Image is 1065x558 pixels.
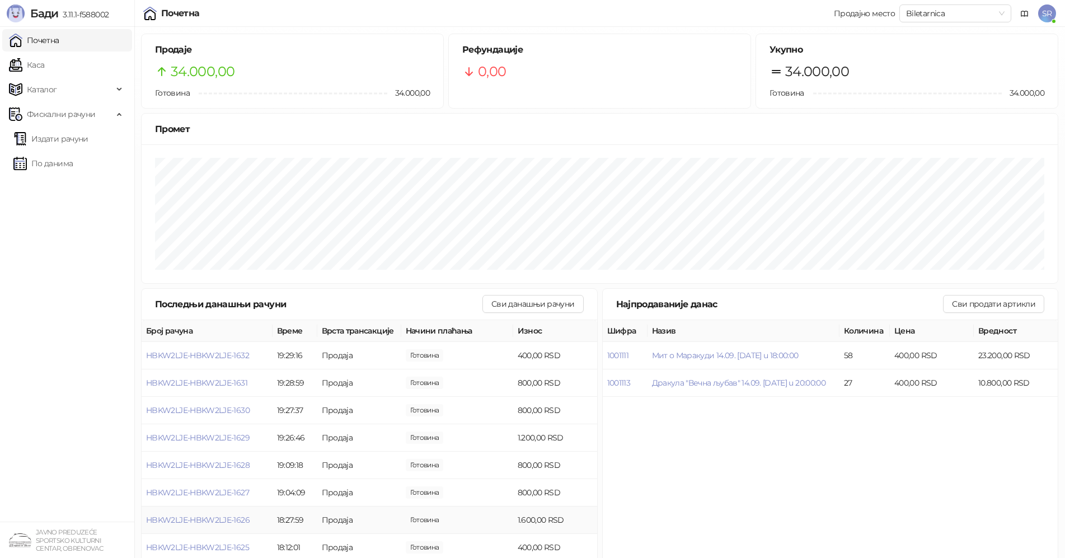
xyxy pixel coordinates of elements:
[273,452,317,479] td: 19:09:18
[9,29,59,51] a: Почетна
[273,479,317,507] td: 19:04:09
[770,88,804,98] span: Готовина
[890,369,974,397] td: 400,00 RSD
[839,320,890,342] th: Количина
[401,320,513,342] th: Начини плаћања
[273,424,317,452] td: 19:26:46
[7,4,25,22] img: Logo
[146,542,249,552] button: HBKW2LJE-HBKW2LJE-1625
[513,424,597,452] td: 1.200,00 RSD
[317,320,401,342] th: Врста трансакције
[155,122,1044,136] div: Промет
[406,459,444,471] span: 800,00
[9,54,44,76] a: Каса
[462,43,737,57] h5: Рефундације
[839,342,890,369] td: 58
[513,397,597,424] td: 800,00 RSD
[155,43,430,57] h5: Продаје
[406,514,444,526] span: 1.600,00
[273,369,317,397] td: 19:28:59
[834,10,895,17] div: Продајно место
[974,320,1058,342] th: Вредност
[142,320,273,342] th: Број рачуна
[317,507,401,534] td: Продаја
[785,61,849,82] span: 34.000,00
[146,378,247,388] button: HBKW2LJE-HBKW2LJE-1631
[513,507,597,534] td: 1.600,00 RSD
[9,529,31,551] img: 64x64-companyLogo-4a28e1f8-f217-46d7-badd-69a834a81aaf.png
[513,479,597,507] td: 800,00 RSD
[155,297,482,311] div: Последњи данашњи рачуни
[616,297,944,311] div: Најпродаваније данас
[1016,4,1034,22] a: Документација
[58,10,109,20] span: 3.11.1-f588002
[30,7,58,20] span: Бади
[273,342,317,369] td: 19:29:16
[146,487,249,498] button: HBKW2LJE-HBKW2LJE-1627
[406,404,444,416] span: 800,00
[273,507,317,534] td: 18:27:59
[1038,4,1056,22] span: SR
[317,369,401,397] td: Продаја
[406,541,444,554] span: 400,00
[13,128,88,150] a: Издати рачуни
[273,397,317,424] td: 19:27:37
[770,43,1044,57] h5: Укупно
[652,378,826,388] button: Дракула "Вечна љубав" 14.09. [DATE] u 20:00:00
[13,152,73,175] a: По данима
[652,350,799,360] button: Мит о Маракуди 14.09. [DATE] u 18:00:00
[406,377,444,389] span: 800,00
[317,397,401,424] td: Продаја
[27,78,57,101] span: Каталог
[1002,87,1044,99] span: 34.000,00
[513,369,597,397] td: 800,00 RSD
[146,433,250,443] button: HBKW2LJE-HBKW2LJE-1629
[273,320,317,342] th: Време
[146,350,249,360] button: HBKW2LJE-HBKW2LJE-1632
[146,515,250,525] button: HBKW2LJE-HBKW2LJE-1626
[513,320,597,342] th: Износ
[406,486,444,499] span: 800,00
[171,61,234,82] span: 34.000,00
[146,405,250,415] button: HBKW2LJE-HBKW2LJE-1630
[974,369,1058,397] td: 10.800,00 RSD
[406,432,444,444] span: 1.200,00
[406,349,444,362] span: 400,00
[513,342,597,369] td: 400,00 RSD
[27,103,95,125] span: Фискални рачуни
[317,342,401,369] td: Продаја
[890,320,974,342] th: Цена
[648,320,840,342] th: Назив
[607,350,629,360] button: 1001111
[317,479,401,507] td: Продаја
[161,9,200,18] div: Почетна
[478,61,506,82] span: 0,00
[513,452,597,479] td: 800,00 RSD
[974,342,1058,369] td: 23.200,00 RSD
[839,369,890,397] td: 27
[36,528,103,552] small: JAVNO PREDUZEĆE SPORTSKO KULTURNI CENTAR, OBRENOVAC
[387,87,430,99] span: 34.000,00
[317,424,401,452] td: Продаја
[603,320,648,342] th: Шифра
[890,342,974,369] td: 400,00 RSD
[146,460,250,470] button: HBKW2LJE-HBKW2LJE-1628
[482,295,583,313] button: Сви данашњи рачуни
[317,452,401,479] td: Продаја
[943,295,1044,313] button: Сви продати артикли
[607,378,631,388] button: 1001113
[155,88,190,98] span: Готовина
[906,5,1005,22] span: Biletarnica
